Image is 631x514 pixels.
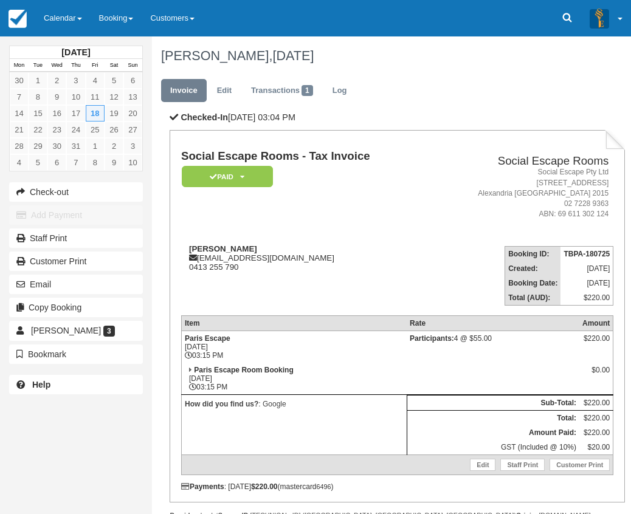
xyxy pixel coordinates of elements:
td: $220.00 [579,425,613,440]
td: [DATE] 03:15 PM [181,331,407,363]
th: Tue [29,59,47,72]
strong: Participants [410,334,454,343]
b: Help [32,380,50,389]
th: Mon [10,59,29,72]
a: 8 [86,154,105,171]
a: 3 [66,72,85,89]
th: Amount [579,316,613,331]
th: Sub-Total: [407,396,579,411]
a: 16 [47,105,66,122]
small: 6496 [317,483,331,490]
td: GST (Included @ 10%) [407,440,579,455]
a: 10 [66,89,85,105]
button: Email [9,275,143,294]
a: 9 [105,154,123,171]
strong: TBPA-180725 [564,250,610,258]
a: Invoice [161,79,207,103]
th: Sat [105,59,123,72]
a: 30 [10,72,29,89]
td: $220.00 [560,290,613,306]
a: 28 [10,138,29,154]
h1: [PERSON_NAME], [161,49,616,63]
h2: Social Escape Rooms [434,155,609,168]
strong: Paris Escape [185,334,230,343]
a: 30 [47,138,66,154]
a: 29 [29,138,47,154]
span: [DATE] [272,48,314,63]
a: 3 [123,138,142,154]
strong: How did you find us? [185,400,258,408]
a: 7 [66,154,85,171]
a: 5 [105,72,123,89]
a: 6 [47,154,66,171]
a: 31 [66,138,85,154]
td: $20.00 [579,440,613,455]
a: Edit [208,79,241,103]
a: Transactions1 [242,79,322,103]
strong: [DATE] [61,47,90,57]
div: [EMAIL_ADDRESS][DOMAIN_NAME] 0413 255 790 [181,244,429,272]
img: checkfront-main-nav-mini-logo.png [9,10,27,28]
strong: [PERSON_NAME] [189,244,257,253]
th: Thu [66,59,85,72]
th: Total: [407,411,579,426]
a: Paid [181,165,269,188]
a: 17 [66,105,85,122]
button: Check-out [9,182,143,202]
button: Add Payment [9,205,143,225]
td: [DATE] 03:15 PM [181,363,407,395]
img: A3 [590,9,609,28]
a: 2 [47,72,66,89]
a: 19 [105,105,123,122]
a: Staff Print [500,459,545,471]
span: 3 [103,326,115,337]
span: 1 [302,85,313,96]
em: Paid [182,166,273,187]
strong: Payments [181,482,224,491]
a: Customer Print [550,459,610,471]
a: 22 [29,122,47,138]
a: [PERSON_NAME] 3 [9,321,143,340]
a: 24 [66,122,85,138]
th: Total (AUD): [505,290,561,306]
a: 7 [10,89,29,105]
h1: Social Escape Rooms - Tax Invoice [181,150,429,163]
a: 2 [105,138,123,154]
a: 8 [29,89,47,105]
a: Customer Print [9,252,143,271]
td: $220.00 [579,411,613,426]
button: Bookmark [9,344,143,364]
a: 10 [123,154,142,171]
a: 1 [29,72,47,89]
a: 23 [47,122,66,138]
a: 4 [10,154,29,171]
td: 4 @ $55.00 [407,331,579,363]
a: 1 [86,138,105,154]
a: 9 [47,89,66,105]
div: $0.00 [582,366,610,384]
a: 20 [123,105,142,122]
span: [PERSON_NAME] [31,326,101,335]
a: Edit [470,459,495,471]
a: 4 [86,72,105,89]
a: Staff Print [9,228,143,248]
b: Checked-In [181,112,228,122]
th: Item [181,316,407,331]
strong: $220.00 [251,482,277,491]
button: Copy Booking [9,298,143,317]
th: Booking ID: [505,247,561,262]
a: 14 [10,105,29,122]
th: Rate [407,316,579,331]
th: Sun [123,59,142,72]
th: Wed [47,59,66,72]
th: Booking Date: [505,276,561,290]
a: 27 [123,122,142,138]
p: : Google [185,398,404,410]
a: 13 [123,89,142,105]
a: 5 [29,154,47,171]
th: Created: [505,261,561,276]
a: 18 [86,105,105,122]
strong: Paris Escape Room Booking [194,366,293,374]
div: : [DATE] (mastercard ) [181,482,613,491]
address: Social Escape Pty Ltd [STREET_ADDRESS] Alexandria [GEOGRAPHIC_DATA] 2015 02 7228 9363 ABN: 69 611... [434,167,609,219]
